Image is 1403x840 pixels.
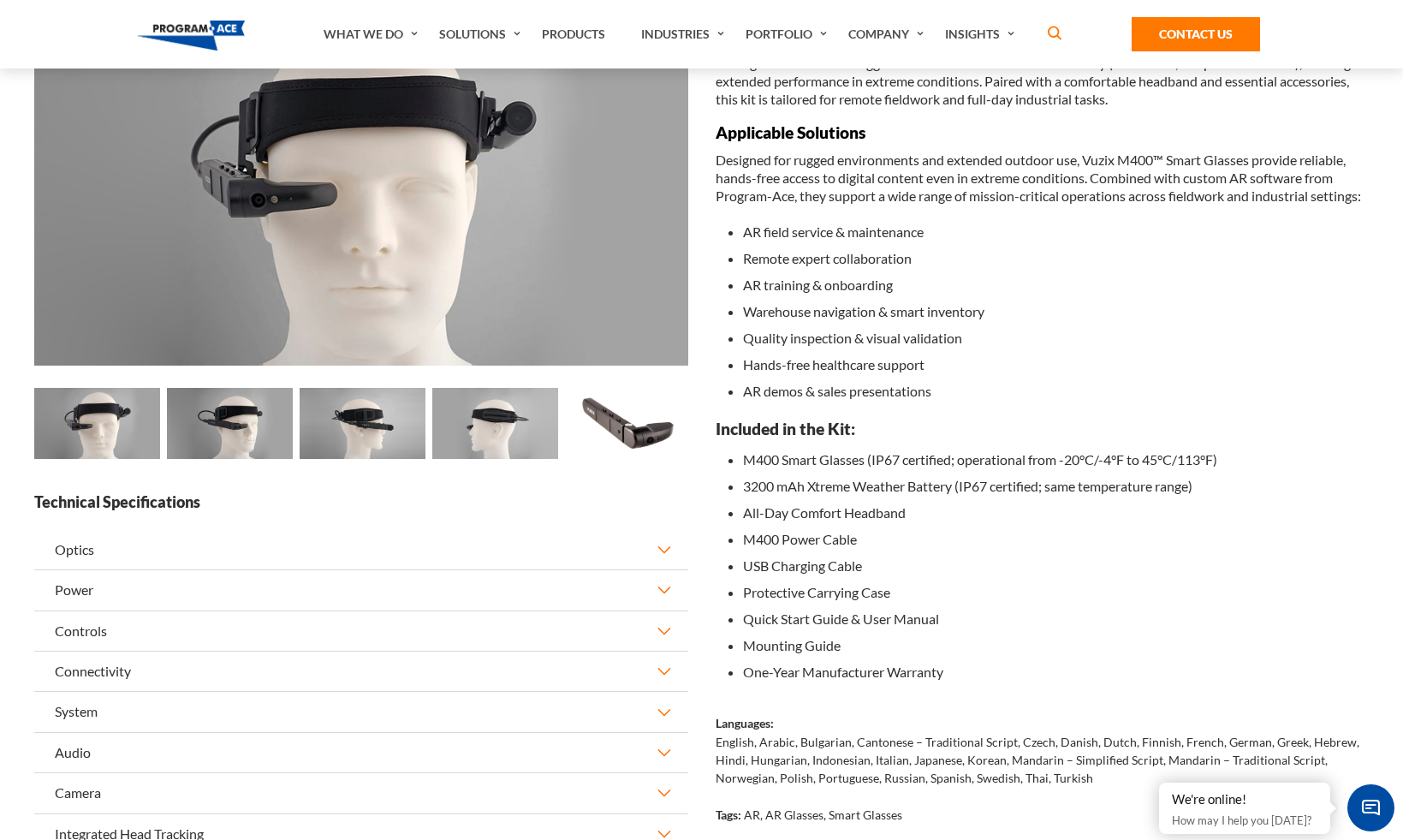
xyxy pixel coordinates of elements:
[716,151,1370,205] p: Designed for rugged environments and extended outdoor use, Vuzix M400™ Smart Glasses provide reli...
[743,632,1370,658] li: Mounting Guide
[743,499,1370,526] li: All-Day Comfort Headband
[34,733,688,772] button: Audio
[743,245,1370,271] li: Remote expert collaboration
[34,570,688,610] button: Power
[743,526,1370,552] li: M400 Power Cable
[716,733,1370,787] p: English, Arabic, Bulgarian, Cantonese – Traditional Script, Czech, Danish, Dutch, Finnish, French...
[743,271,1370,298] li: AR training & onboarding
[743,473,1370,499] li: 3200 mAh Xtreme Weather Battery (IP67 certified; same temperature range)
[743,579,1370,605] li: Protective Carrying Case
[432,388,558,459] img: Vuzix M400™ Smart Glasses - Preview 3
[716,418,1370,439] h3: Included in the Kit:
[743,605,1370,632] li: Quick Start Guide & User Manual
[716,122,1370,143] h3: Applicable Solutions
[34,611,688,651] button: Controls
[743,298,1370,325] li: Warehouse navigation & smart inventory
[744,806,902,824] p: AR, AR Glasses, Smart Glasses
[743,218,1370,245] li: AR field service & maintenance
[167,388,293,459] img: Vuzix M400™ Smart Glasses - Preview 1
[1172,791,1317,808] div: We're online!
[137,21,246,51] img: Program-Ace
[716,807,741,822] strong: Tags:
[743,658,1370,685] li: One-Year Manufacturer Warranty
[34,773,688,813] button: Camera
[1172,810,1317,831] p: How may I help you [DATE]?
[34,652,688,691] button: Connectivity
[34,530,688,569] button: Optics
[300,388,425,459] img: Vuzix M400™ Smart Glasses - Preview 2
[743,378,1370,404] li: AR demos & sales presentations
[565,388,691,459] img: Vuzix M400™ Smart Glasses - Preview 4
[743,351,1370,378] li: Hands-free healthcare support
[34,491,688,513] strong: Technical Specifications
[1347,784,1394,831] span: Chat Widget
[716,716,774,730] strong: Languages:
[716,36,1370,108] p: Built for demanding environments, the M400 Xtreme Kit is ideal for outdoor operations and cold st...
[743,552,1370,579] li: USB Charging Cable
[743,325,1370,351] li: Quality inspection & visual validation
[34,388,160,459] img: Vuzix M400™ Smart Glasses - Preview 0
[743,446,1370,473] li: M400 Smart Glasses (IP67 certified; operational from -20°C/-4°F to 45°C/113°F)
[34,692,688,731] button: System
[1132,17,1260,51] a: Contact Us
